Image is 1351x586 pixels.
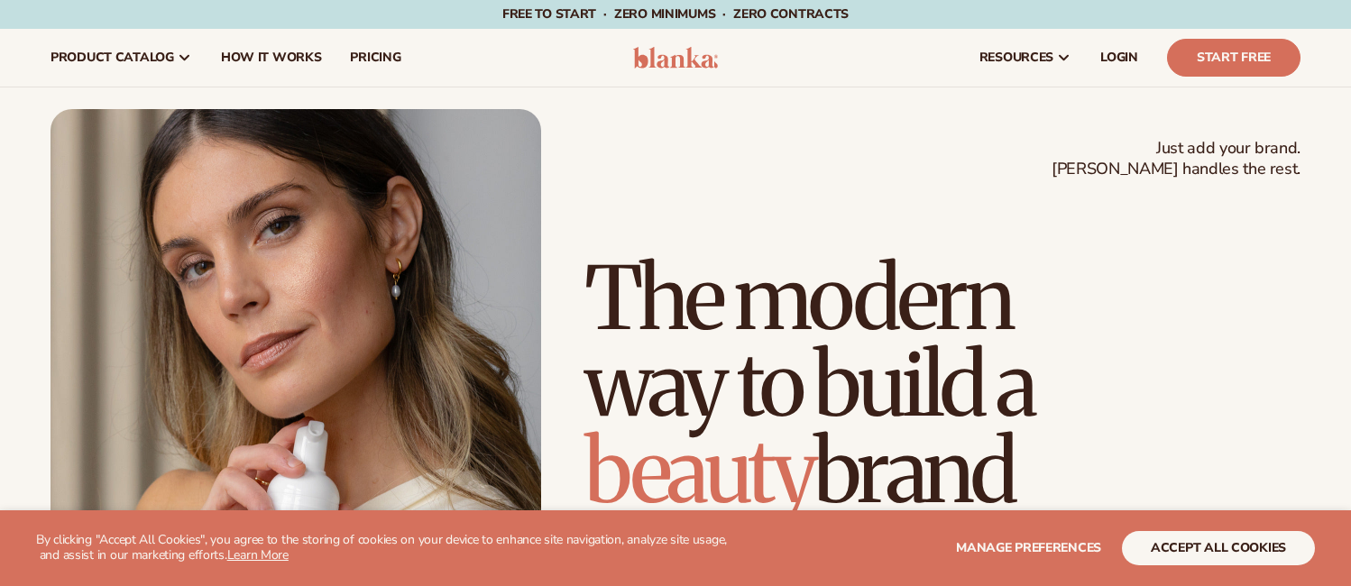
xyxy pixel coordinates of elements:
h1: The modern way to build a brand [584,255,1300,515]
span: resources [979,50,1053,65]
p: By clicking "Accept All Cookies", you agree to the storing of cookies on your device to enhance s... [36,533,728,563]
span: How It Works [221,50,322,65]
a: Learn More [227,546,289,563]
a: product catalog [36,29,207,87]
span: product catalog [51,50,174,65]
img: logo [633,47,719,69]
button: accept all cookies [1122,531,1315,565]
span: Just add your brand. [PERSON_NAME] handles the rest. [1052,138,1300,180]
a: How It Works [207,29,336,87]
span: Manage preferences [956,539,1101,556]
span: LOGIN [1100,50,1138,65]
a: LOGIN [1086,29,1153,87]
a: pricing [335,29,415,87]
span: beauty [584,417,813,526]
span: pricing [350,50,400,65]
button: Manage preferences [956,531,1101,565]
span: Free to start · ZERO minimums · ZERO contracts [502,5,849,23]
a: Start Free [1167,39,1300,77]
a: resources [965,29,1086,87]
